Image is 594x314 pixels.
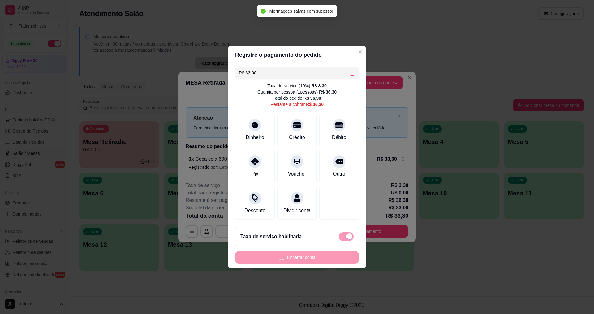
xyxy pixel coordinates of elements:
div: Crédito [289,134,305,141]
div: Débito [332,134,346,141]
div: Loading [349,70,355,76]
div: Dividir conta [283,207,311,214]
div: Quantia por pessoa ( 1 pessoas) [257,89,337,95]
div: Taxa de serviço ( 10 %) [267,83,327,89]
header: Registre o pagamento do pedido [228,46,366,64]
div: Total do pedido [273,95,321,101]
span: check-circle [261,9,266,14]
button: Close [355,47,365,57]
div: R$ 36,30 [303,95,321,101]
h2: Taxa de serviço habilitada [240,233,302,240]
div: Outro [333,170,345,178]
div: Desconto [244,207,265,214]
div: Pix [252,170,258,178]
input: Ex.: hambúrguer de cordeiro [239,67,349,79]
div: Voucher [288,170,306,178]
div: Dinheiro [246,134,264,141]
div: R$ 3,30 [312,83,327,89]
div: R$ 36,30 [306,101,324,107]
span: Informações salvas com sucesso! [268,9,333,14]
div: R$ 36,30 [319,89,337,95]
div: Restante a cobrar [270,101,324,107]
